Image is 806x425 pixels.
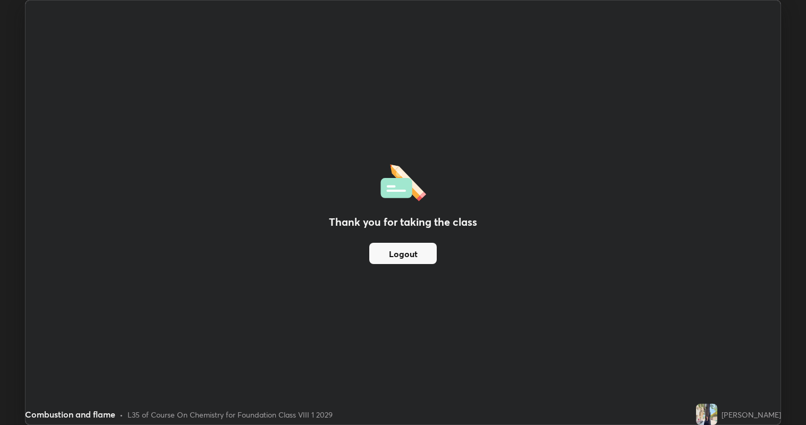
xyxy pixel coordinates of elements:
[25,408,115,421] div: Combustion and flame
[722,409,781,420] div: [PERSON_NAME]
[120,409,123,420] div: •
[369,243,437,264] button: Logout
[696,404,717,425] img: 12d20501be434fab97a938420e4acf76.jpg
[128,409,333,420] div: L35 of Course On Chemistry for Foundation Class VIII 1 2029
[329,214,477,230] h2: Thank you for taking the class
[380,161,426,201] img: offlineFeedback.1438e8b3.svg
